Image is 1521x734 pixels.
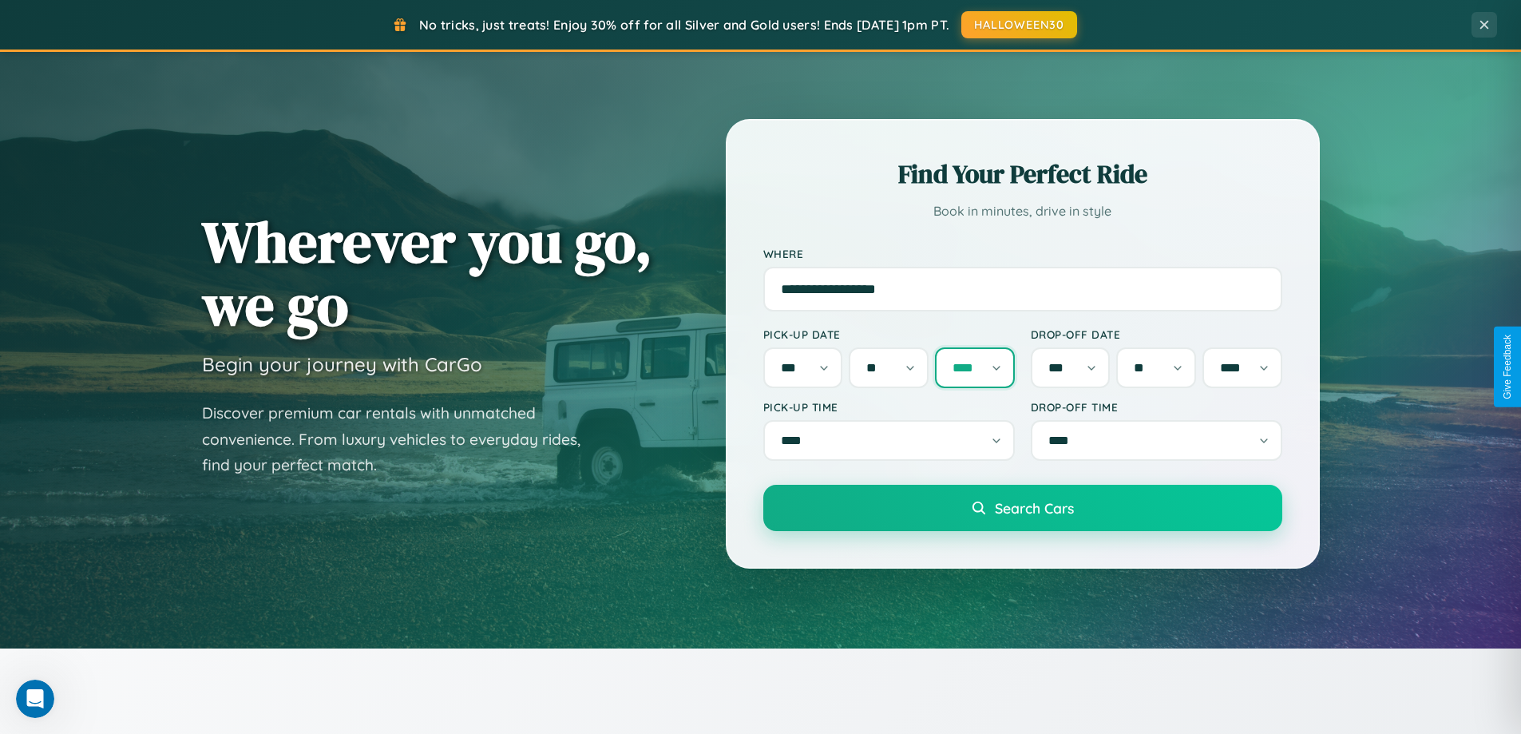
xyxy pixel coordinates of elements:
[995,499,1074,517] span: Search Cars
[1031,400,1282,414] label: Drop-off Time
[202,400,601,478] p: Discover premium car rentals with unmatched convenience. From luxury vehicles to everyday rides, ...
[16,680,54,718] iframe: Intercom live chat
[763,400,1015,414] label: Pick-up Time
[961,11,1077,38] button: HALLOWEEN30
[763,247,1282,260] label: Where
[202,210,652,336] h1: Wherever you go, we go
[763,200,1282,223] p: Book in minutes, drive in style
[763,157,1282,192] h2: Find Your Perfect Ride
[1502,335,1513,399] div: Give Feedback
[202,352,482,376] h3: Begin your journey with CarGo
[763,327,1015,341] label: Pick-up Date
[1031,327,1282,341] label: Drop-off Date
[419,17,949,33] span: No tricks, just treats! Enjoy 30% off for all Silver and Gold users! Ends [DATE] 1pm PT.
[763,485,1282,531] button: Search Cars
